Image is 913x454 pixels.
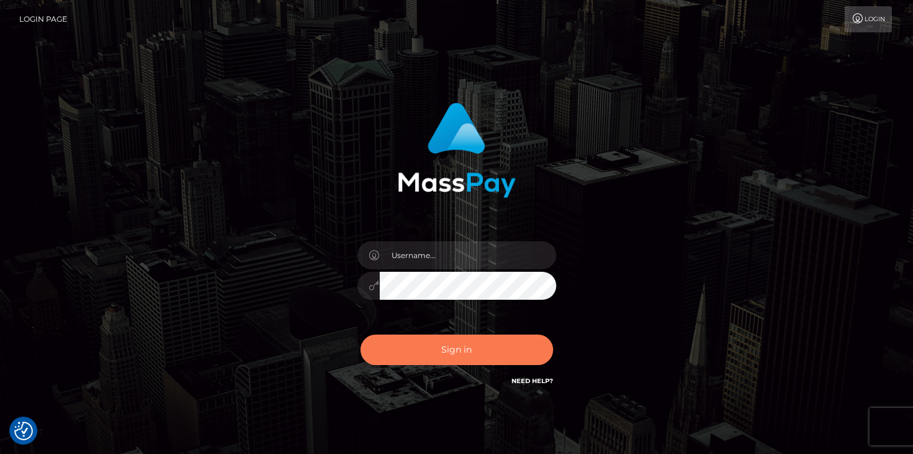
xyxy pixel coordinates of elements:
[360,335,553,365] button: Sign in
[14,422,33,440] img: Revisit consent button
[14,422,33,440] button: Consent Preferences
[512,377,553,385] a: Need Help?
[398,103,516,198] img: MassPay Login
[380,241,556,269] input: Username...
[845,6,892,32] a: Login
[19,6,67,32] a: Login Page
